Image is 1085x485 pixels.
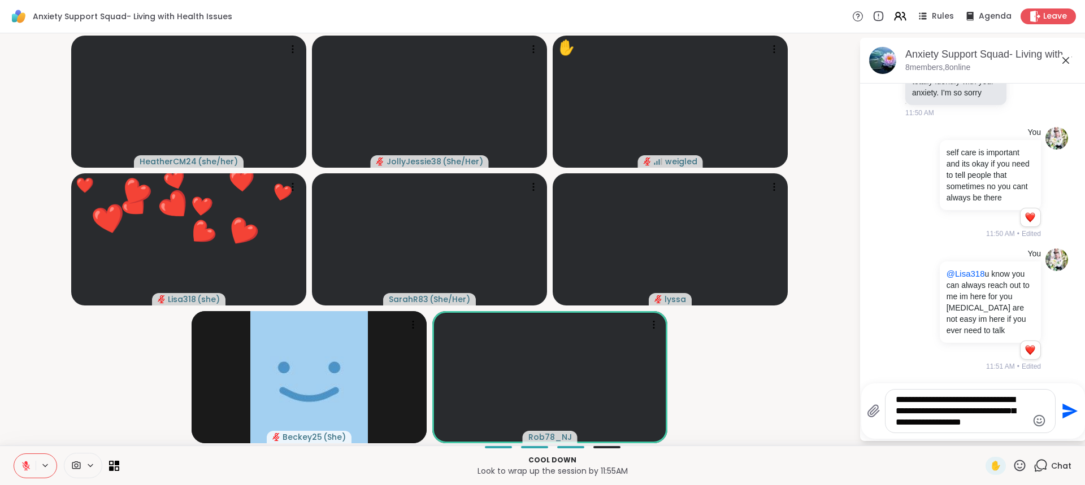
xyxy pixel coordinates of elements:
[33,11,232,22] span: Anxiety Support Squad- Living with Health Issues
[1022,361,1041,372] span: Edited
[932,11,954,22] span: Rules
[869,47,896,74] img: Anxiety Support Squad- Living with Health Issues, Sep 15
[1027,248,1041,260] h4: You
[1017,361,1019,372] span: •
[429,294,470,305] span: ( She/Her )
[140,171,211,242] button: ❤️
[986,361,1015,372] span: 11:51 AM
[905,47,1077,62] div: Anxiety Support Squad- Living with Health Issues, [DATE]
[644,158,652,165] span: audio-muted
[262,174,301,213] button: ❤️
[1051,460,1071,471] span: Chat
[272,433,280,441] span: audio-muted
[76,174,94,196] div: ❤️
[323,431,346,443] span: ( She )
[947,147,1034,203] p: self care is important and its okay if you need to tell people that sometimes no you cant always ...
[442,156,483,167] span: ( She/Her )
[76,187,142,252] button: ❤️
[1045,248,1068,271] img: https://sharewell-space-live.sfo3.digitaloceanspaces.com/user-generated/3602621c-eaa5-4082-863a-9...
[198,156,238,167] span: ( she/her )
[208,199,276,267] button: ❤️
[197,294,220,305] span: ( she )
[528,431,572,443] span: Rob78_NJ
[1017,229,1019,239] span: •
[158,295,166,303] span: audio-muted
[126,465,979,477] p: Look to wrap up the session by 11:55AM
[126,455,979,465] p: Cool down
[905,62,970,73] p: 8 members, 8 online
[1032,414,1046,427] button: Emoji picker
[1027,127,1041,138] h4: You
[1043,11,1067,22] span: Leave
[979,11,1012,22] span: Agenda
[389,294,428,305] span: SarahR83
[140,156,197,167] span: HeatherCM24
[102,160,168,226] button: ❤️
[665,294,686,305] span: lyssa
[1045,127,1068,150] img: https://sharewell-space-live.sfo3.digitaloceanspaces.com/user-generated/3602621c-eaa5-4082-863a-9...
[152,156,198,203] button: ❤️
[1024,213,1036,222] button: Reactions: love
[947,268,1034,336] p: u know you can always reach out to me im here for you [MEDICAL_DATA] are not easy im here if you ...
[172,203,232,263] button: ❤️
[557,37,575,59] div: ✋
[1022,229,1041,239] span: Edited
[947,269,985,278] span: @Lisa318
[283,431,322,443] span: Beckey25
[665,156,697,167] span: weigled
[905,108,934,118] span: 11:50 AM
[387,156,441,167] span: JollyJessie38
[990,459,1001,473] span: ✋
[1056,399,1081,424] button: Send
[168,294,196,305] span: Lisa318
[9,7,28,26] img: ShareWell Logomark
[376,158,384,165] span: audio-muted
[986,229,1015,239] span: 11:50 AM
[896,394,1027,428] textarea: Type your message
[654,295,662,303] span: audio-muted
[1021,341,1040,359] div: Reaction list
[250,311,368,443] img: Beckey25
[1024,346,1036,355] button: Reactions: love
[1021,208,1040,226] div: Reaction list
[219,157,264,202] button: ❤️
